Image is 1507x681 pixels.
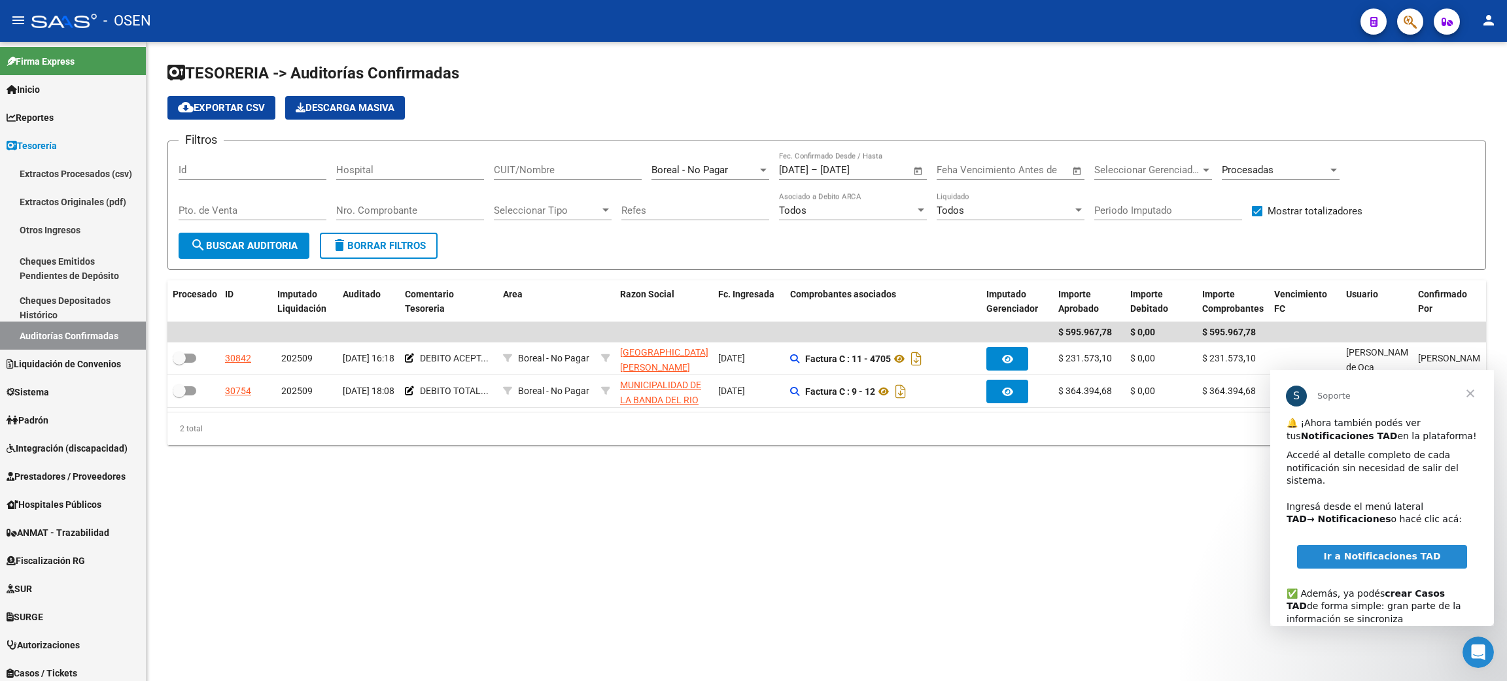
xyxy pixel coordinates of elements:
[220,280,272,324] datatable-header-cell: ID
[7,666,77,680] span: Casos / Tickets
[7,385,49,399] span: Sistema
[1346,289,1378,299] span: Usuario
[937,205,964,216] span: Todos
[1094,164,1200,176] span: Seleccionar Gerenciador
[911,163,926,178] button: Open calendar
[1202,289,1264,314] span: Importe Comprobantes
[1274,289,1327,314] span: Vencimiento FC
[1058,353,1112,363] span: $ 231.573,10
[620,380,701,420] span: MUNICIPALIDAD DE LA BANDA DEL RIO SALI
[7,110,54,125] span: Reportes
[178,102,265,114] span: Exportar CSV
[805,386,875,397] strong: Factura C : 9 - 12
[179,131,224,149] h3: Filtros
[1268,203,1362,219] span: Mostrar totalizadores
[1202,386,1256,396] span: $ 364.394,68
[1270,370,1494,626] iframe: Intercom live chat mensaje
[1130,386,1155,396] span: $ 0,00
[7,610,43,624] span: SURGE
[1346,347,1416,373] span: [PERSON_NAME] de Oca
[779,205,806,216] span: Todos
[615,280,713,324] datatable-header-cell: Razon Social
[178,99,194,115] mat-icon: cloud_download
[908,348,925,369] i: Descargar documento
[343,386,394,396] span: [DATE] 18:08
[1053,280,1125,324] datatable-header-cell: Importe Aprobado
[1341,280,1413,324] datatable-header-cell: Usuario
[285,96,405,120] button: Descarga Masiva
[7,582,32,596] span: SUR
[620,345,708,373] div: - 30999275474
[167,280,220,324] datatable-header-cell: Procesado
[320,233,438,259] button: Borrar Filtros
[7,469,126,484] span: Prestadores / Proveedores
[167,412,1486,445] div: 2 total
[620,378,708,405] div: - 30675264194
[790,289,896,299] span: Comprobantes asociados
[1481,12,1497,28] mat-icon: person
[1070,163,1085,178] button: Open calendar
[343,289,381,299] span: Auditado
[1202,353,1256,363] span: $ 231.573,10
[190,240,298,252] span: Buscar Auditoria
[518,386,589,396] span: Boreal - No Pagar
[1197,280,1269,324] datatable-header-cell: Importe Comprobantes
[620,347,708,373] span: [GEOGRAPHIC_DATA][PERSON_NAME]
[892,381,909,402] i: Descargar documento
[651,164,728,176] span: Boreal - No Pagar
[285,96,405,120] app-download-masive: Descarga masiva de comprobantes (adjuntos)
[272,280,338,324] datatable-header-cell: Imputado Liquidación
[518,353,589,363] span: Boreal - No Pagar
[225,384,251,399] div: 30754
[713,280,785,324] datatable-header-cell: Fc. Ingresada
[811,164,818,176] span: –
[805,354,891,364] strong: Factura C : 11 - 4705
[420,386,489,396] span: DEBITO TOTAL...
[1130,327,1155,337] span: $ 0,00
[1413,280,1485,324] datatable-header-cell: Confirmado Por
[779,164,808,176] input: Fecha inicio
[1418,353,1488,363] span: [PERSON_NAME]
[981,280,1053,324] datatable-header-cell: Imputado Gerenciador
[986,289,1038,314] span: Imputado Gerenciador
[1130,289,1168,314] span: Importe Debitado
[7,441,128,456] span: Integración (discapacidad)
[190,237,206,253] mat-icon: search
[16,205,207,294] div: ✅ Además, ya podés de forma simple: gran parte de la información se sincroniza automáticamente y ...
[503,289,523,299] span: Area
[281,386,313,396] span: 202509
[7,554,85,568] span: Fiscalización RG
[7,54,75,69] span: Firma Express
[7,413,48,427] span: Padrón
[277,289,326,314] span: Imputado Liquidación
[338,280,400,324] datatable-header-cell: Auditado
[1463,637,1494,668] iframe: Intercom live chat
[7,497,101,512] span: Hospitales Públicos
[281,353,313,363] span: 202509
[1202,327,1256,337] span: $ 595.967,78
[820,164,884,176] input: Fecha fin
[7,638,80,652] span: Autorizaciones
[1125,280,1197,324] datatable-header-cell: Importe Debitado
[1058,289,1099,314] span: Importe Aprobado
[718,289,774,299] span: Fc. Ingresada
[1269,280,1341,324] datatable-header-cell: Vencimiento FC
[1222,164,1273,176] span: Procesadas
[173,289,217,299] span: Procesado
[225,289,234,299] span: ID
[332,237,347,253] mat-icon: delete
[103,7,151,35] span: - OSEN
[7,525,109,540] span: ANMAT - Trazabilidad
[420,353,489,363] span: DEBITO ACEPT...
[167,96,275,120] button: Exportar CSV
[620,289,674,299] span: Razon Social
[332,240,426,252] span: Borrar Filtros
[167,64,459,82] span: TESORERIA -> Auditorías Confirmadas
